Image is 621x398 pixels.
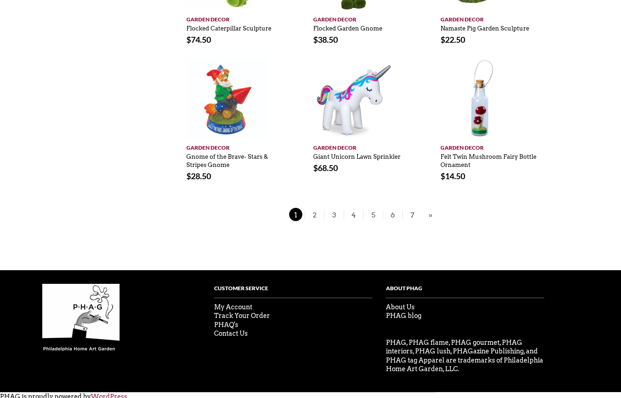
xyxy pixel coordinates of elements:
[441,171,465,181] bdi: 14.50
[313,20,382,32] a: Flocked Garden Gnome
[313,163,318,173] span: $
[42,284,120,352] img: phag-logo-compressor.gif
[186,35,191,45] span: $
[441,140,539,152] a: Garden Decor
[324,211,344,219] a: 3
[363,211,383,219] a: 5
[214,321,238,328] a: PHAQ's
[313,12,412,24] a: Garden Decor
[214,284,372,298] h4: Customer Service
[344,211,363,219] a: 4
[313,149,401,161] a: Giant Unicorn Lawn Sprinkler
[441,35,445,45] span: $
[186,171,191,181] span: $
[383,211,402,219] a: 6
[406,208,419,221] span: 7
[313,163,338,173] bdi: 68.50
[386,338,544,374] p: PHAG, PHAG flame, PHAG gourmet, PHAG interiors, PHAG lush, PHAGazine Publishing, and PHAG tag App...
[386,303,415,311] a: About Us
[386,312,421,319] a: PHAG blog
[313,35,318,45] span: $
[441,171,445,181] span: $
[186,171,211,181] bdi: 28.50
[441,12,539,24] a: Garden Decor
[289,208,302,221] span: 1
[308,208,321,221] span: 2
[347,208,361,221] span: 4
[186,149,268,169] a: Gnome of the Brave- Stars & Stripes Gnome
[186,20,271,32] a: Flocked Caterpillar Sculpture
[386,208,400,221] span: 6
[441,35,465,45] bdi: 22.50
[327,208,341,221] span: 3
[441,149,536,169] a: Felt Twin Mushroom Fairy Bottle Ornament
[426,209,435,221] a: »
[313,35,338,45] bdi: 38.50
[313,140,412,152] a: Garden Decor
[214,330,248,337] a: Contact Us
[186,12,285,24] a: Garden Decor
[366,208,380,221] span: 5
[305,211,324,219] a: 2
[386,284,544,298] h4: About PHag
[186,140,285,152] a: Garden Decor
[402,211,422,219] a: 7
[214,303,252,311] a: My Account
[186,35,211,45] bdi: 74.50
[441,20,529,32] a: Namaste Pig Garden Sculpture
[214,312,270,319] a: Track Your Order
